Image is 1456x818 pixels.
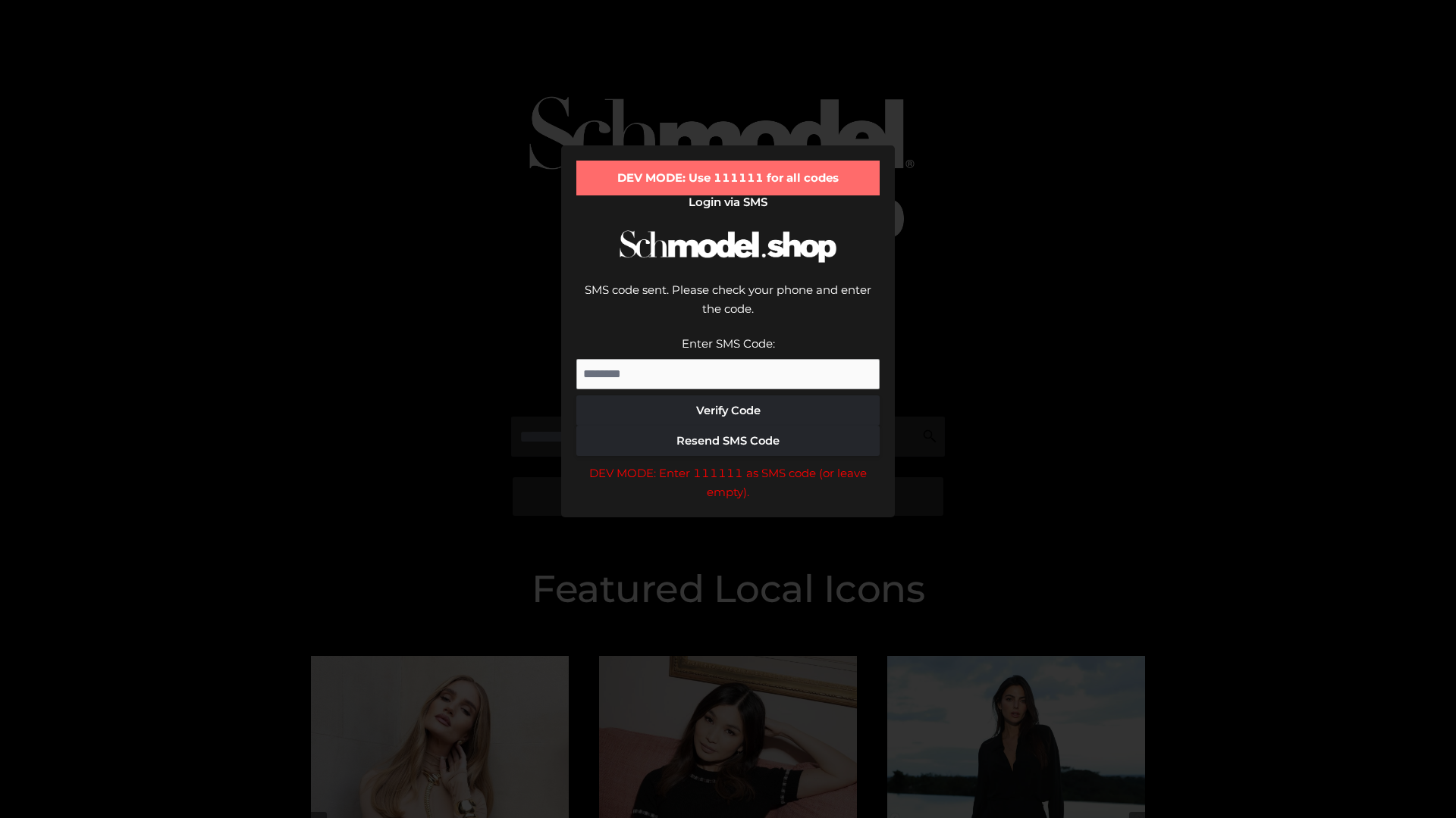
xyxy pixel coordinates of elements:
[682,336,775,351] label: Enter SMS Code:
[576,395,880,426] button: Verify Code
[576,426,880,456] button: Resend SMS Code
[576,195,880,209] h2: Login via SMS
[614,217,842,276] img: Schmodel Logo
[576,280,880,334] div: SMS code sent. Please check your phone and enter the code.
[576,161,880,195] div: DEV MODE: Use 111111 for all codes
[576,464,880,502] div: DEV MODE: Enter 111111 as SMS code (or leave empty).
